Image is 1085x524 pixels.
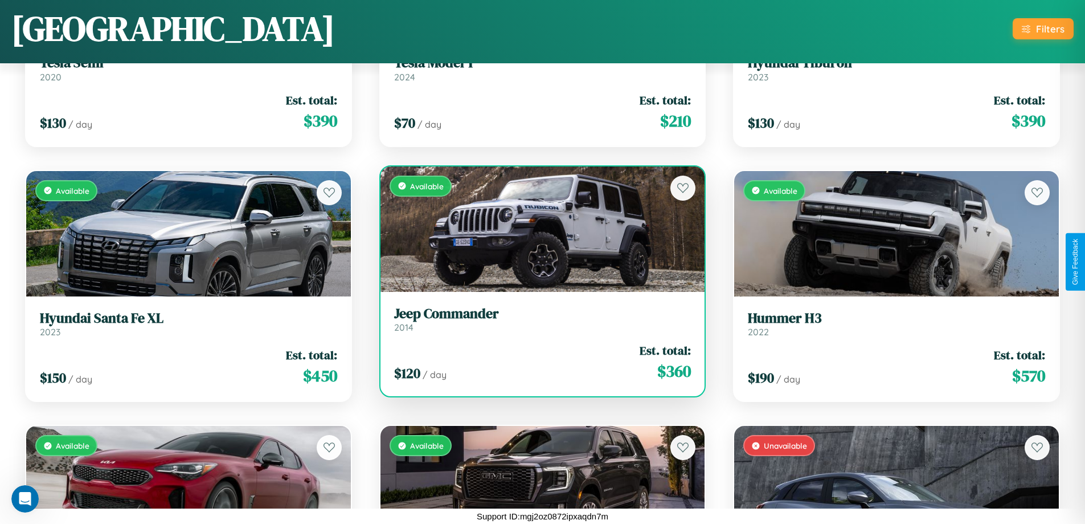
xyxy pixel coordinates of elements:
[410,181,444,191] span: Available
[748,326,769,338] span: 2022
[394,306,691,334] a: Jeep Commander2014
[417,119,441,130] span: / day
[994,92,1045,108] span: Est. total:
[304,109,337,132] span: $ 390
[748,55,1045,83] a: Hyundai Tiburon2023
[748,71,768,83] span: 2023
[40,368,66,387] span: $ 150
[1036,23,1064,35] div: Filters
[286,347,337,363] span: Est. total:
[776,119,800,130] span: / day
[994,347,1045,363] span: Est. total:
[40,310,337,338] a: Hyundai Santa Fe XL2023
[40,55,337,83] a: Tesla Semi2020
[748,113,774,132] span: $ 130
[748,55,1045,71] h3: Hyundai Tiburon
[394,55,691,83] a: Tesla Model Y2024
[660,109,691,132] span: $ 210
[394,306,691,322] h3: Jeep Commander
[394,322,413,333] span: 2014
[68,119,92,130] span: / day
[764,186,797,196] span: Available
[1012,109,1045,132] span: $ 390
[394,71,415,83] span: 2024
[748,310,1045,338] a: Hummer H32022
[56,441,89,450] span: Available
[40,310,337,327] h3: Hyundai Santa Fe XL
[1071,239,1079,285] div: Give Feedback
[423,369,447,380] span: / day
[477,509,608,524] p: Support ID: mgj2oz0872ipxaqdn7m
[640,92,691,108] span: Est. total:
[748,310,1045,327] h3: Hummer H3
[394,113,415,132] span: $ 70
[1013,18,1074,39] button: Filters
[40,71,62,83] span: 2020
[1012,364,1045,387] span: $ 570
[286,92,337,108] span: Est. total:
[40,113,66,132] span: $ 130
[394,364,420,383] span: $ 120
[40,55,337,71] h3: Tesla Semi
[748,368,774,387] span: $ 190
[640,342,691,359] span: Est. total:
[303,364,337,387] span: $ 450
[776,373,800,385] span: / day
[394,55,691,71] h3: Tesla Model Y
[657,360,691,383] span: $ 360
[764,441,807,450] span: Unavailable
[68,373,92,385] span: / day
[410,441,444,450] span: Available
[56,186,89,196] span: Available
[11,485,39,513] iframe: Intercom live chat
[40,326,60,338] span: 2023
[11,5,335,52] h1: [GEOGRAPHIC_DATA]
